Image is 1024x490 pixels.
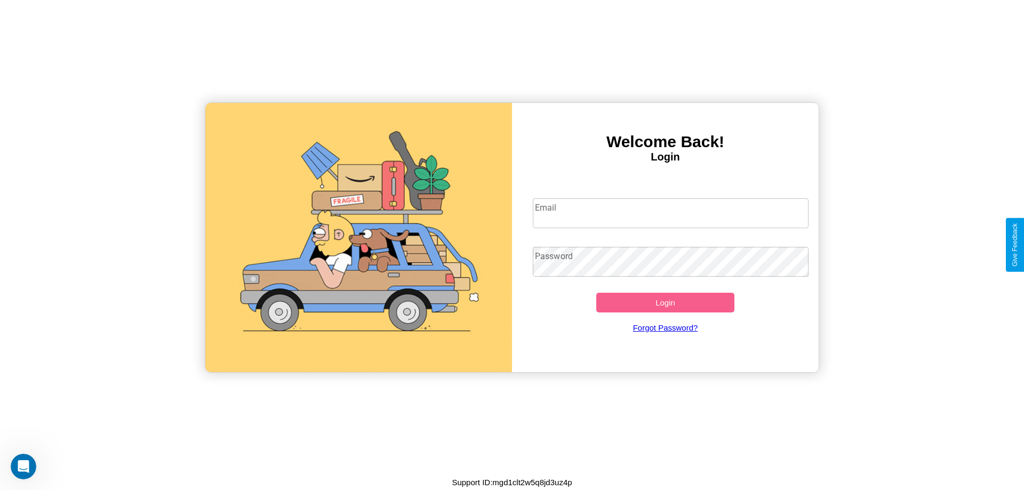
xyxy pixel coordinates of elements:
[205,103,512,372] img: gif
[527,312,804,343] a: Forgot Password?
[596,293,734,312] button: Login
[11,454,36,479] iframe: Intercom live chat
[512,151,819,163] h4: Login
[452,475,572,489] p: Support ID: mgd1clt2w5q8jd3uz4p
[512,133,819,151] h3: Welcome Back!
[1011,223,1019,267] div: Give Feedback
